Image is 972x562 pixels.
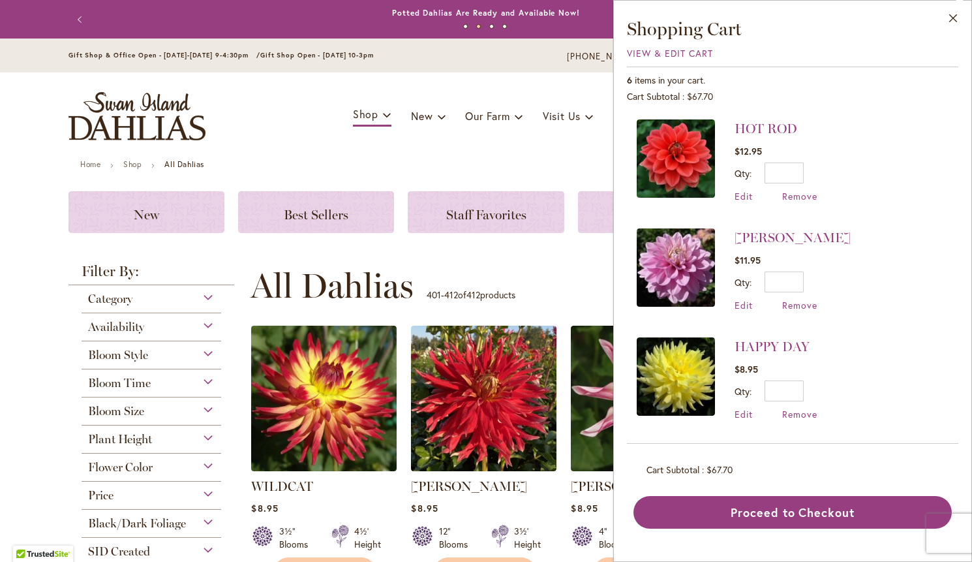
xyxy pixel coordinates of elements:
button: 4 of 4 [502,24,507,29]
label: Qty [735,276,752,289]
p: - of products [427,285,515,305]
span: Best Sellers [284,207,348,223]
a: Staff Favorites [408,191,564,233]
span: 401 [427,289,441,301]
span: New [411,109,433,123]
span: $8.95 [571,502,598,514]
button: Previous [68,7,95,33]
button: Proceed to Checkout [633,496,952,529]
button: 3 of 4 [489,24,494,29]
span: $8.95 [411,502,438,514]
a: Potted Dahlias Are Ready and Available Now! [392,8,580,18]
a: [PERSON_NAME] [571,478,687,494]
span: $11.95 [735,254,761,266]
span: $67.70 [706,463,733,476]
span: Visit Us [543,109,581,123]
a: HOT ROD [637,119,715,202]
span: Bloom Style [88,348,148,362]
a: HOT ROD [735,121,797,136]
span: New [134,207,159,223]
strong: Filter By: [68,264,234,285]
span: items in your cart. [635,74,705,86]
a: Wildman [411,461,556,474]
span: SID Created [88,544,150,559]
button: 1 of 4 [463,24,468,29]
div: 3½" Blooms [279,525,316,551]
a: Remove [782,408,817,420]
span: Cart Subtotal [627,90,680,102]
a: View & Edit Cart [627,47,713,59]
span: Cart Subtotal [646,463,699,476]
span: Gift Shop & Office Open - [DATE]-[DATE] 9-4:30pm / [68,51,260,59]
div: 3½' Height [514,525,541,551]
span: Availability [88,320,144,334]
a: New [68,191,224,233]
img: HOT ROD [637,119,715,198]
a: Best Sellers [238,191,394,233]
a: store logo [68,92,205,140]
img: WILLIE WILLIE [571,326,716,471]
strong: All Dahlias [164,159,204,169]
img: HEATHER FEATHER [637,228,715,307]
span: $12.95 [735,145,762,157]
span: Flower Color [88,460,153,475]
a: WILDCAT [251,461,397,474]
span: Price [88,488,114,503]
button: 2 of 4 [476,24,481,29]
label: Qty [735,385,752,398]
a: Edit [735,190,753,202]
span: Our Farm [465,109,509,123]
label: Qty [735,167,752,180]
span: Bloom Time [88,376,151,390]
iframe: Launch Accessibility Center [10,516,46,552]
a: [PERSON_NAME] [735,230,851,245]
div: 4½' Height [354,525,381,551]
span: $8.95 [735,363,758,375]
a: HEATHER FEATHER [637,228,715,311]
a: [PERSON_NAME] [411,478,527,494]
a: Edit [735,408,753,420]
a: [PHONE_NUMBER] [567,50,646,63]
span: Black/Dark Foliage [88,516,186,531]
span: Category [88,292,132,306]
span: Bloom Size [88,404,144,418]
a: WILLIE WILLIE [571,461,716,474]
a: WILDCAT [251,478,313,494]
a: Home [80,159,100,169]
a: HAPPY DAY [637,337,715,420]
img: WILDCAT [251,326,397,471]
a: Collections [578,191,734,233]
img: Wildman [411,326,556,471]
span: $8.95 [251,502,278,514]
div: 4" Blooms [599,525,635,551]
span: Plant Height [88,432,152,446]
span: 412 [466,289,480,301]
a: Remove [782,190,817,202]
a: Edit [735,299,753,311]
span: $67.70 [687,90,713,102]
span: 412 [444,289,458,301]
div: 12" Blooms [439,525,476,551]
a: HAPPY DAY [735,339,810,354]
img: HAPPY DAY [637,337,715,416]
a: Remove [782,299,817,311]
span: 6 [627,74,632,86]
span: Shopping Cart [627,18,742,40]
span: Staff Favorites [446,207,526,223]
span: Shop [353,107,378,121]
a: Shop [123,159,142,169]
span: All Dahlias [251,266,414,305]
span: Gift Shop Open - [DATE] 10-3pm [260,51,374,59]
